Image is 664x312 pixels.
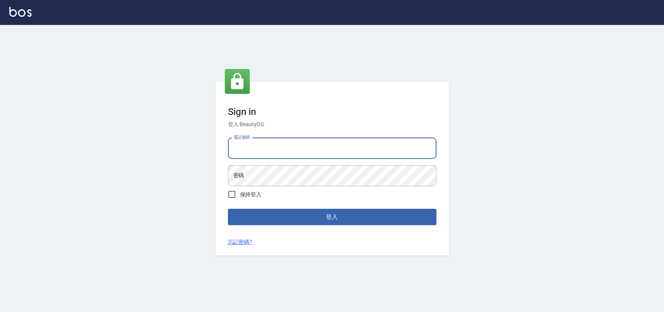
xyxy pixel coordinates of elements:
[233,134,250,140] label: 電話號碼
[240,190,262,199] span: 保持登入
[228,238,252,246] a: 忘記密碼?
[228,120,436,129] h6: 登入 BeautyOS
[228,106,436,117] h3: Sign in
[228,209,436,225] button: 登入
[9,7,32,17] img: Logo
